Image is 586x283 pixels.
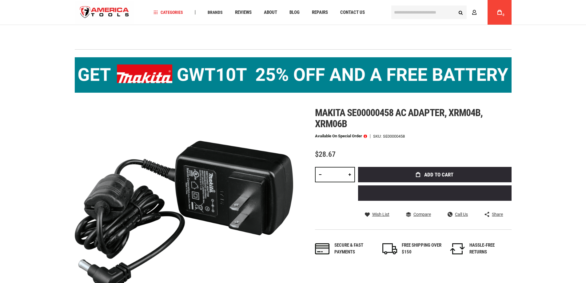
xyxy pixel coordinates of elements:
[424,172,453,177] span: Add to Cart
[340,10,365,15] span: Contact Us
[208,10,223,14] span: Brands
[373,134,383,138] strong: SKU
[413,212,431,216] span: Compare
[406,212,431,217] a: Compare
[315,107,483,130] span: Makita se00000458 ac adapter, xrm04b, xrm06b
[232,8,254,17] a: Reviews
[492,212,503,216] span: Share
[315,134,367,138] p: Available on Special Order
[235,10,252,15] span: Reviews
[383,134,405,138] div: SE00000458
[75,1,134,24] img: America Tools
[372,212,389,216] span: Wish List
[402,242,442,255] div: FREE SHIPPING OVER $150
[261,8,280,17] a: About
[289,10,300,15] span: Blog
[448,212,468,217] a: Call Us
[287,8,302,17] a: Blog
[315,243,330,254] img: payments
[455,6,467,18] button: Search
[315,150,336,159] span: $28.67
[309,8,331,17] a: Repairs
[312,10,328,15] span: Repairs
[382,243,397,254] img: shipping
[450,243,465,254] img: returns
[75,57,512,93] img: BOGO: Buy the Makita® XGT IMpact Wrench (GWT10T), get the BL4040 4ah Battery FREE!
[503,13,504,17] span: 0
[151,8,186,17] a: Categories
[469,242,509,255] div: HASSLE-FREE RETURNS
[455,212,468,216] span: Call Us
[334,242,374,255] div: Secure & fast payments
[337,8,368,17] a: Contact Us
[75,1,134,24] a: store logo
[264,10,277,15] span: About
[358,167,512,182] button: Add to Cart
[205,8,225,17] a: Brands
[365,212,389,217] a: Wish List
[153,10,183,14] span: Categories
